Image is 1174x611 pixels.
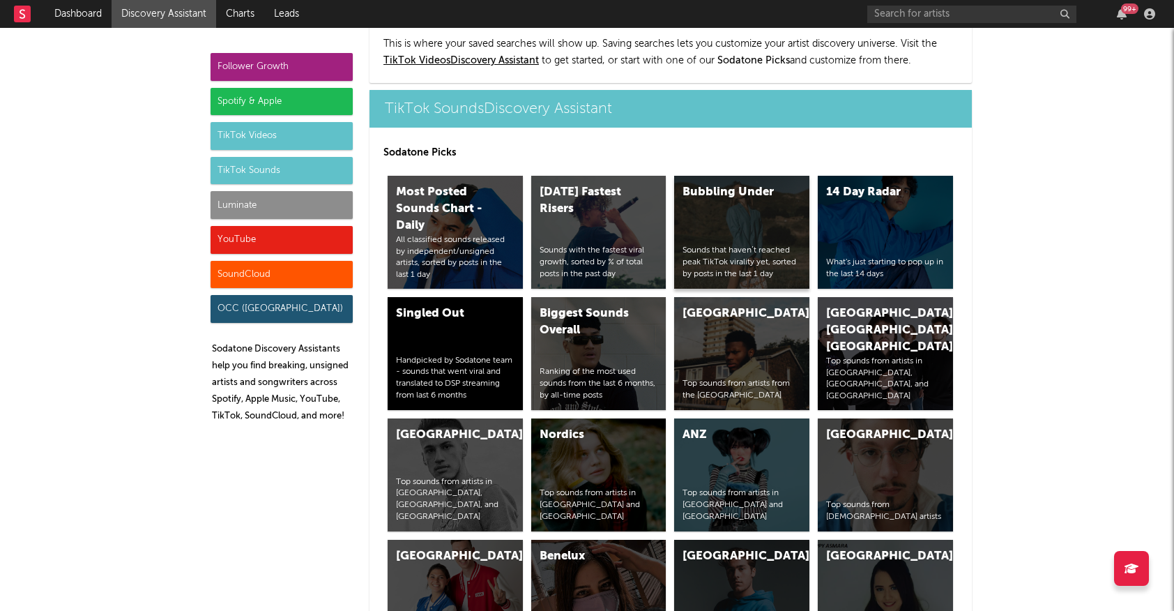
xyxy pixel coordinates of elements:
div: Top sounds from [DEMOGRAPHIC_DATA] artists [826,499,945,523]
a: Most Posted Sounds Chart - DailyAll classified sounds released by independent/unsigned artists, s... [388,176,523,289]
a: NordicsTop sounds from artists in [GEOGRAPHIC_DATA] and [GEOGRAPHIC_DATA] [531,418,666,531]
a: TikTok VideosDiscovery Assistant [383,56,539,66]
a: Biggest Sounds OverallRanking of the most used sounds from the last 6 months, by all-time posts [531,297,666,410]
div: TikTok Videos [211,122,353,150]
div: [GEOGRAPHIC_DATA], [GEOGRAPHIC_DATA], [GEOGRAPHIC_DATA] [826,305,921,356]
div: Sounds with the fastest viral growth, sorted by % of total posts in the past day [540,245,658,280]
div: Top sounds from artists in [GEOGRAPHIC_DATA], [GEOGRAPHIC_DATA], and [GEOGRAPHIC_DATA] [826,356,945,402]
div: TikTok Sounds [211,157,353,185]
div: Top sounds from artists in [GEOGRAPHIC_DATA] and [GEOGRAPHIC_DATA] [683,488,801,522]
div: [GEOGRAPHIC_DATA] [826,427,921,444]
div: Spotify & Apple [211,88,353,116]
a: Singled OutHandpicked by Sodatone team - sounds that went viral and translated to DSP streaming f... [388,297,523,410]
div: Bubbling Under [683,184,777,201]
a: TikTok SoundsDiscovery Assistant [369,90,972,128]
div: 14 Day Radar [826,184,921,201]
p: Sodatone Discovery Assistants help you find breaking, unsigned artists and songwriters across Spo... [212,341,353,425]
div: YouTube [211,226,353,254]
a: [GEOGRAPHIC_DATA]Top sounds from artists in [GEOGRAPHIC_DATA], [GEOGRAPHIC_DATA], and [GEOGRAPHIC... [388,418,523,531]
input: Search for artists [867,6,1076,23]
span: Sodatone Picks [717,56,790,66]
div: [GEOGRAPHIC_DATA] [396,427,491,444]
p: This is where your saved searches will show up. Saving searches lets you customize your artist di... [383,36,958,69]
div: Benelux [540,548,634,565]
div: Top sounds from artists in [GEOGRAPHIC_DATA] and [GEOGRAPHIC_DATA] [540,488,658,522]
div: [GEOGRAPHIC_DATA] [683,305,777,322]
div: [GEOGRAPHIC_DATA] [683,548,777,565]
a: [GEOGRAPHIC_DATA], [GEOGRAPHIC_DATA], [GEOGRAPHIC_DATA]Top sounds from artists in [GEOGRAPHIC_DAT... [818,297,953,410]
div: [GEOGRAPHIC_DATA] [396,548,491,565]
p: Sodatone Picks [383,144,958,161]
div: Top sounds from artists in [GEOGRAPHIC_DATA], [GEOGRAPHIC_DATA], and [GEOGRAPHIC_DATA] [396,476,514,523]
a: ANZTop sounds from artists in [GEOGRAPHIC_DATA] and [GEOGRAPHIC_DATA] [674,418,809,531]
a: Bubbling UnderSounds that haven’t reached peak TikTok virality yet, sorted by posts in the last 1... [674,176,809,289]
div: SoundCloud [211,261,353,289]
div: All classified sounds released by independent/unsigned artists, sorted by posts in the last 1 day [396,234,514,281]
a: [GEOGRAPHIC_DATA]Top sounds from [DEMOGRAPHIC_DATA] artists [818,418,953,531]
div: Singled Out [396,305,491,322]
div: Sounds that haven’t reached peak TikTok virality yet, sorted by posts in the last 1 day [683,245,801,280]
div: [GEOGRAPHIC_DATA] [826,548,921,565]
div: OCC ([GEOGRAPHIC_DATA]) [211,295,353,323]
a: [DATE] Fastest RisersSounds with the fastest viral growth, sorted by % of total posts in the past... [531,176,666,289]
div: Biggest Sounds Overall [540,305,634,339]
a: 14 Day RadarWhat's just starting to pop up in the last 14 days [818,176,953,289]
button: 99+ [1117,8,1127,20]
div: Luminate [211,191,353,219]
div: Most Posted Sounds Chart - Daily [396,184,491,234]
a: [GEOGRAPHIC_DATA]Top sounds from artists from the [GEOGRAPHIC_DATA] [674,297,809,410]
div: Ranking of the most used sounds from the last 6 months, by all-time posts [540,366,658,401]
div: Handpicked by Sodatone team - sounds that went viral and translated to DSP streaming from last 6 ... [396,355,514,402]
div: ANZ [683,427,777,444]
div: Follower Growth [211,53,353,81]
div: Top sounds from artists from the [GEOGRAPHIC_DATA] [683,378,801,402]
div: [DATE] Fastest Risers [540,184,634,218]
div: 99 + [1121,3,1138,14]
div: What's just starting to pop up in the last 14 days [826,257,945,280]
div: Nordics [540,427,634,444]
